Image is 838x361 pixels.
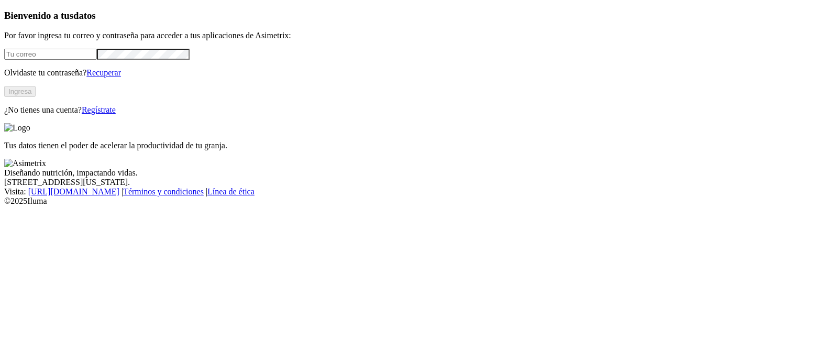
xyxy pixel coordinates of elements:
div: Diseñando nutrición, impactando vidas. [4,168,834,178]
a: Regístrate [82,105,116,114]
p: ¿No tienes una cuenta? [4,105,834,115]
div: Visita : | | [4,187,834,196]
a: Términos y condiciones [123,187,204,196]
a: Recuperar [86,68,121,77]
p: Tus datos tienen el poder de acelerar la productividad de tu granja. [4,141,834,150]
p: Por favor ingresa tu correo y contraseña para acceder a tus aplicaciones de Asimetrix: [4,31,834,40]
input: Tu correo [4,49,97,60]
img: Logo [4,123,30,133]
a: Línea de ética [207,187,255,196]
a: [URL][DOMAIN_NAME] [28,187,119,196]
img: Asimetrix [4,159,46,168]
div: [STREET_ADDRESS][US_STATE]. [4,178,834,187]
span: datos [73,10,96,21]
div: © 2025 Iluma [4,196,834,206]
button: Ingresa [4,86,36,97]
p: Olvidaste tu contraseña? [4,68,834,78]
h3: Bienvenido a tus [4,10,834,21]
